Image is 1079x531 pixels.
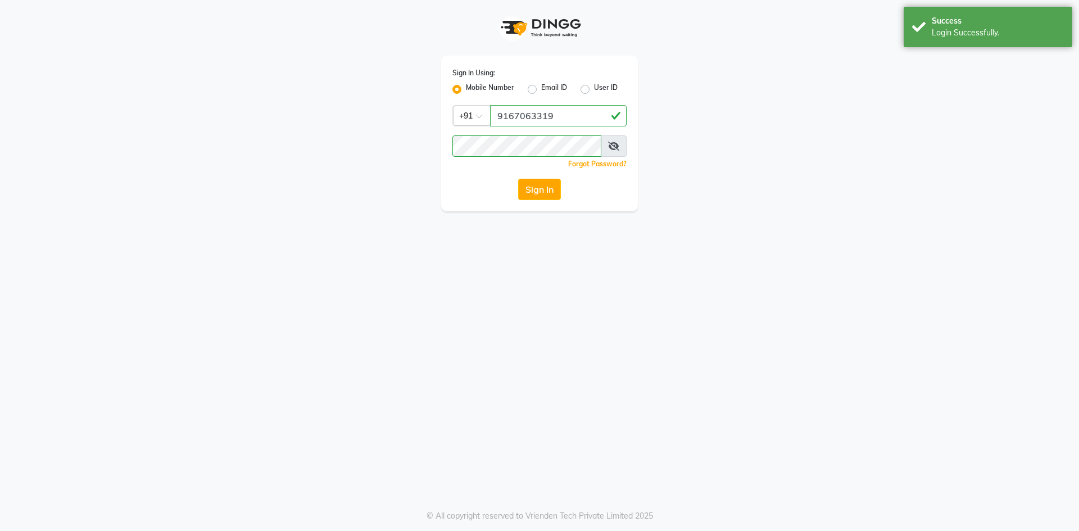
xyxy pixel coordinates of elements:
label: Mobile Number [466,83,514,96]
label: Email ID [541,83,567,96]
input: Username [490,105,627,126]
button: Sign In [518,179,561,200]
label: User ID [594,83,618,96]
label: Sign In Using: [452,68,495,78]
a: Forgot Password? [568,160,627,168]
div: Success [932,15,1064,27]
input: Username [452,135,601,157]
img: logo1.svg [495,11,584,44]
div: Login Successfully. [932,27,1064,39]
